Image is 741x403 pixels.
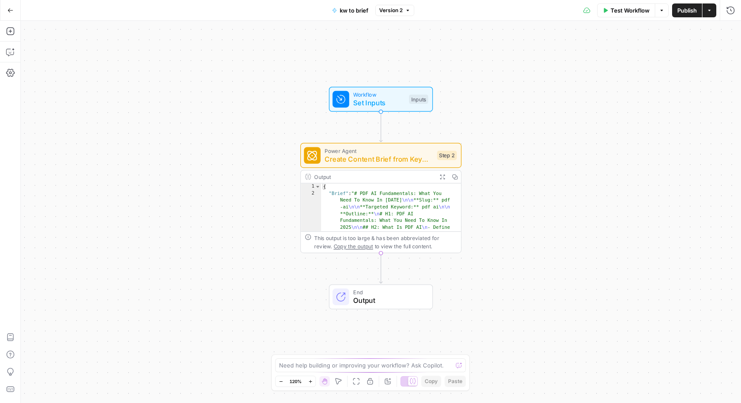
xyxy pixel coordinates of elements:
button: kw to brief [327,3,374,17]
span: 120% [289,378,302,385]
span: End [353,288,424,296]
span: Test Workflow [611,6,650,15]
button: Publish [672,3,702,17]
span: Workflow [353,91,405,99]
button: Version 2 [375,5,414,16]
div: Step 2 [437,151,457,160]
div: This output is too large & has been abbreviated for review. to view the full content. [314,234,457,250]
span: Copy the output [334,243,373,249]
div: WorkflowSet InputsInputs [300,87,461,112]
span: Copy [425,377,438,385]
span: Create Content Brief from Keyword [325,154,433,164]
span: Toggle code folding, rows 1 through 3 [315,183,321,190]
span: kw to brief [340,6,368,15]
g: Edge from start to step_2 [379,112,382,142]
div: EndOutput [300,284,461,309]
button: Test Workflow [597,3,655,17]
div: Power AgentCreate Content Brief from KeywordStep 2Output{ "Brief":"# PDF AI Fundamentals: What Yo... [300,143,461,253]
span: Version 2 [379,6,403,14]
div: Output [314,172,433,181]
span: Paste [448,377,462,385]
g: Edge from step_2 to end [379,253,382,283]
div: Inputs [409,94,428,104]
button: Copy [421,376,441,387]
div: 1 [301,183,321,190]
span: Publish [677,6,697,15]
button: Paste [445,376,466,387]
span: Power Agent [325,146,433,155]
span: Output [353,295,424,305]
span: Set Inputs [353,97,405,108]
